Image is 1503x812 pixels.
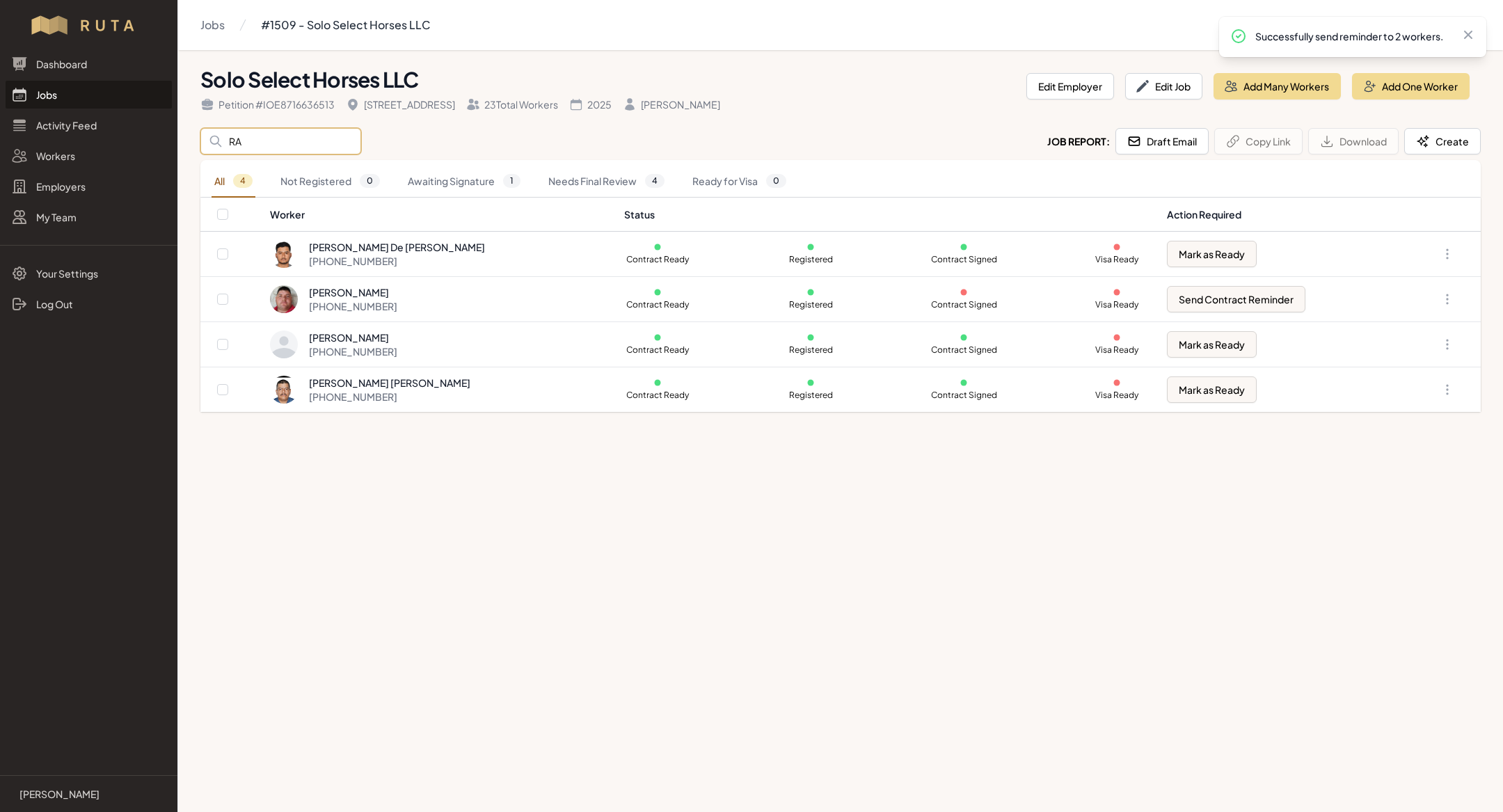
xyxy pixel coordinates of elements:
a: Your Settings [6,260,172,287]
div: [STREET_ADDRESS] [346,97,455,111]
th: Status [616,198,1159,232]
button: Send Contract Reminder [1167,286,1305,312]
img: Workflow [29,14,148,36]
button: Add One Worker [1352,73,1470,99]
a: Ready for Visa [690,166,789,198]
p: Visa Ready [1083,390,1150,401]
p: Contract Ready [624,254,691,265]
button: Draft Email [1115,128,1209,154]
p: Contract Signed [930,299,997,310]
span: 4 [645,174,665,188]
a: Jobs [6,81,172,109]
a: [PERSON_NAME] [11,787,166,801]
p: Registered [777,344,844,356]
button: Download [1308,128,1399,154]
span: 0 [766,174,786,188]
a: Employers [6,173,172,200]
div: 2025 [569,97,612,111]
a: #1509 - Solo Select Horses LLC [261,11,430,39]
p: Contract Signed [930,390,997,401]
p: Registered [777,390,844,401]
div: [PHONE_NUMBER] [309,344,397,358]
div: [PERSON_NAME] [PERSON_NAME] [309,376,470,390]
span: 0 [360,174,380,188]
a: My Team [6,203,172,231]
p: Contract Signed [930,254,997,265]
p: Contract Ready [624,299,691,310]
p: Contract Signed [930,344,997,356]
nav: Breadcrumb [200,11,430,39]
span: 1 [503,174,520,188]
h1: Solo Select Horses LLC [200,67,1015,92]
span: 4 [233,174,253,188]
a: Not Registered [278,166,383,198]
div: [PHONE_NUMBER] [309,390,470,404]
a: Jobs [200,11,225,39]
div: [PHONE_NUMBER] [309,254,485,268]
h2: Job Report: [1047,134,1110,148]
p: Contract Ready [624,390,691,401]
p: Visa Ready [1083,299,1150,310]
a: All [212,166,255,198]
div: [PHONE_NUMBER] [309,299,397,313]
p: Visa Ready [1083,344,1150,356]
button: Edit Employer [1026,73,1114,99]
div: [PERSON_NAME] [309,331,397,344]
div: 23 Total Workers [466,97,558,111]
button: Edit Job [1125,73,1202,99]
p: [PERSON_NAME] [19,787,100,801]
button: Create [1404,128,1481,154]
p: Successfully send reminder to 2 workers. [1255,29,1450,43]
button: Mark as Ready [1167,331,1257,358]
div: Petition # IOE8716636513 [200,97,335,111]
button: Add Many Workers [1214,73,1341,99]
button: Copy Link [1214,128,1303,154]
a: Workers [6,142,172,170]
a: Awaiting Signature [405,166,523,198]
div: Worker [270,207,607,221]
a: Dashboard [6,50,172,78]
nav: Tabs [200,166,1481,198]
p: Visa Ready [1083,254,1150,265]
a: Needs Final Review [546,166,667,198]
button: Mark as Ready [1167,376,1257,403]
a: Log Out [6,290,172,318]
button: Mark as Ready [1167,241,1257,267]
input: Search Workers [200,128,361,154]
p: Contract Ready [624,344,691,356]
div: [PERSON_NAME] [309,285,397,299]
th: Action Required [1159,198,1399,232]
div: [PERSON_NAME] [623,97,720,111]
a: Activity Feed [6,111,172,139]
div: [PERSON_NAME] De [PERSON_NAME] [309,240,485,254]
p: Registered [777,299,844,310]
p: Registered [777,254,844,265]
